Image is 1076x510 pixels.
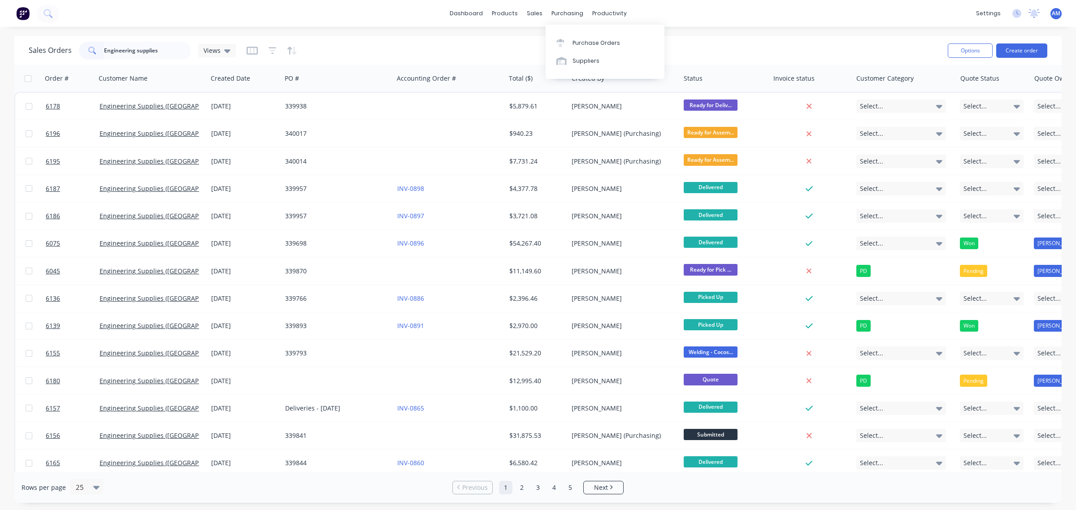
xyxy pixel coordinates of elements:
[572,212,671,220] div: [PERSON_NAME]
[860,458,883,467] span: Select...
[211,431,278,440] div: [DATE]
[684,74,703,83] div: Status
[285,404,385,413] div: Deliveries - [DATE]
[397,458,424,467] a: INV-0860
[449,481,627,494] ul: Pagination
[100,376,253,385] a: Engineering Supplies ([GEOGRAPHIC_DATA]) Pty Ltd
[46,184,60,193] span: 6187
[684,374,738,385] span: Quote
[963,157,987,166] span: Select...
[509,239,562,248] div: $54,267.40
[211,376,278,385] div: [DATE]
[211,102,278,111] div: [DATE]
[773,74,815,83] div: Invoice status
[397,212,424,220] a: INV-0897
[211,404,278,413] div: [DATE]
[285,239,385,248] div: 339698
[509,157,562,166] div: $7,731.24
[285,267,385,276] div: 339870
[546,52,664,70] a: Suppliers
[856,265,871,277] div: PD
[104,42,191,60] input: Search...
[996,43,1047,58] button: Create order
[45,74,69,83] div: Order #
[46,175,100,202] a: 6187
[1037,294,1061,303] span: Select...
[1037,184,1061,193] span: Select...
[46,458,60,467] span: 6165
[46,431,60,440] span: 6156
[963,102,987,111] span: Select...
[16,7,30,20] img: Factory
[211,157,278,166] div: [DATE]
[1037,458,1061,467] span: Select...
[445,7,487,20] a: dashboard
[972,7,1005,20] div: settings
[46,395,100,422] a: 6157
[46,367,100,394] a: 6180
[684,456,738,467] span: Delivered
[204,46,221,55] span: Views
[211,129,278,138] div: [DATE]
[46,404,60,413] span: 6157
[211,74,250,83] div: Created Date
[856,320,871,332] div: PD
[100,404,253,412] a: Engineering Supplies ([GEOGRAPHIC_DATA]) Pty Ltd
[46,157,60,166] span: 6195
[1037,404,1061,413] span: Select...
[1037,431,1061,440] span: Select...
[948,43,993,58] button: Options
[285,321,385,330] div: 339893
[509,294,562,303] div: $2,396.46
[509,184,562,193] div: $4,377.78
[960,74,999,83] div: Quote Status
[856,375,871,386] div: PD
[572,102,671,111] div: [PERSON_NAME]
[564,481,577,494] a: Page 5
[960,320,978,332] div: Won
[462,483,488,492] span: Previous
[860,294,883,303] span: Select...
[684,402,738,413] span: Delivered
[453,483,492,492] a: Previous page
[509,431,562,440] div: $31,875.53
[46,376,60,385] span: 6180
[285,431,385,440] div: 339841
[684,154,738,165] span: Ready for Assem...
[860,129,883,138] span: Select...
[860,349,883,358] span: Select...
[509,129,562,138] div: $940.23
[397,404,424,412] a: INV-0865
[46,129,60,138] span: 6196
[46,230,100,257] a: 6075
[572,294,671,303] div: [PERSON_NAME]
[285,129,385,138] div: 340017
[509,74,533,83] div: Total ($)
[46,267,60,276] span: 6045
[100,349,253,357] a: Engineering Supplies ([GEOGRAPHIC_DATA]) Pty Ltd
[572,157,671,166] div: [PERSON_NAME] (Purchasing)
[100,458,253,467] a: Engineering Supplies ([GEOGRAPHIC_DATA]) Pty Ltd
[573,39,620,47] div: Purchase Orders
[211,321,278,330] div: [DATE]
[211,239,278,248] div: [DATE]
[46,239,60,248] span: 6075
[572,404,671,413] div: [PERSON_NAME]
[46,449,100,476] a: 6165
[46,285,100,312] a: 6136
[46,102,60,111] span: 6178
[684,127,738,138] span: Ready for Assem...
[509,321,562,330] div: $2,970.00
[397,184,424,193] a: INV-0898
[46,321,60,330] span: 6139
[46,312,100,339] a: 6139
[684,264,738,275] span: Ready for Pick ...
[546,34,664,52] a: Purchase Orders
[285,349,385,358] div: 339793
[100,157,253,165] a: Engineering Supplies ([GEOGRAPHIC_DATA]) Pty Ltd
[963,129,987,138] span: Select...
[963,294,987,303] span: Select...
[963,404,987,413] span: Select...
[487,7,522,20] div: products
[29,46,72,55] h1: Sales Orders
